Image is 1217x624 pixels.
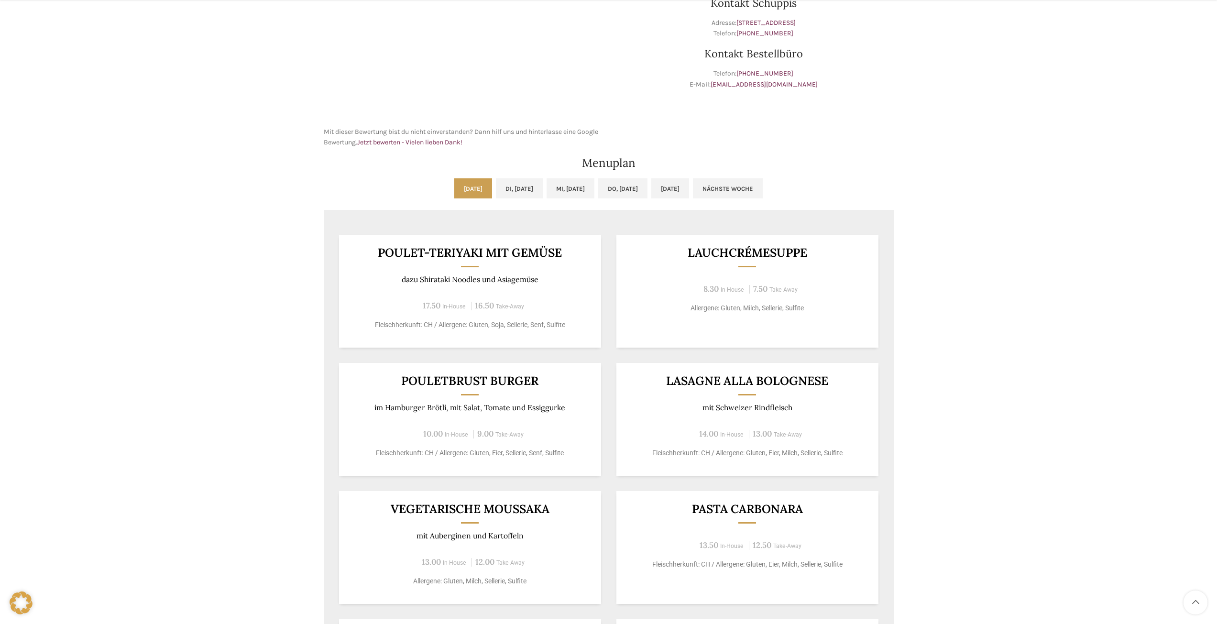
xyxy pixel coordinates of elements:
p: Telefon: E-Mail: [614,68,894,90]
span: 10.00 [423,428,443,439]
span: Take-Away [769,286,798,293]
a: [DATE] [454,178,492,198]
span: Take-Away [773,543,801,549]
h3: Poulet-Teriyaki mit Gemüse [351,247,589,259]
a: Nächste Woche [693,178,763,198]
span: In-House [443,559,466,566]
p: Adresse: Telefon: [614,18,894,39]
a: [EMAIL_ADDRESS][DOMAIN_NAME] [711,80,818,88]
p: Mit dieser Bewertung bist du nicht einverstanden? Dann hilf uns und hinterlasse eine Google Bewer... [324,127,604,148]
span: 14.00 [699,428,718,439]
span: 16.50 [475,300,494,311]
span: 13.00 [753,428,772,439]
span: Take-Away [774,431,802,438]
p: Allergene: Gluten, Milch, Sellerie, Sulfite [351,576,589,586]
a: Scroll to top button [1184,591,1207,614]
a: [PHONE_NUMBER] [736,29,793,37]
a: [PHONE_NUMBER] [736,69,793,77]
span: In-House [720,431,744,438]
p: Fleischherkunft: CH / Allergene: Gluten, Eier, Milch, Sellerie, Sulfite [628,559,866,569]
span: Take-Away [496,303,524,310]
h2: Menuplan [324,157,894,169]
span: In-House [721,286,744,293]
span: 12.50 [753,540,771,550]
span: In-House [720,543,744,549]
p: Fleischherkunft: CH / Allergene: Gluten, Eier, Milch, Sellerie, Sulfite [628,448,866,458]
span: 13.00 [422,557,441,567]
span: 12.00 [475,557,494,567]
span: In-House [445,431,468,438]
span: 9.00 [477,428,493,439]
h3: Lauchcrémesuppe [628,247,866,259]
p: Allergene: Gluten, Milch, Sellerie, Sulfite [628,303,866,313]
h3: Pasta Carbonara [628,503,866,515]
span: In-House [442,303,466,310]
span: Take-Away [495,431,524,438]
p: im Hamburger Brötli, mit Salat, Tomate und Essiggurke [351,403,589,412]
p: Fleischherkunft: CH / Allergene: Gluten, Soja, Sellerie, Senf, Sulfite [351,320,589,330]
a: Mi, [DATE] [547,178,594,198]
span: 7.50 [753,284,767,294]
span: 13.50 [700,540,718,550]
p: Fleischherkunft: CH / Allergene: Gluten, Eier, Sellerie, Senf, Sulfite [351,448,589,458]
a: Do, [DATE] [598,178,647,198]
h3: Vegetarische Moussaka [351,503,589,515]
a: [DATE] [651,178,689,198]
span: Take-Away [496,559,525,566]
p: dazu Shirataki Noodles und Asiagemüse [351,275,589,284]
p: mit Auberginen und Kartoffeln [351,531,589,540]
h3: Kontakt Bestellbüro [614,48,894,59]
h3: Pouletbrust Burger [351,375,589,387]
a: Jetzt bewerten - Vielen lieben Dank! [357,138,462,146]
a: [STREET_ADDRESS] [736,19,796,27]
span: 8.30 [703,284,719,294]
span: 17.50 [423,300,440,311]
h3: LASAGNE ALLA BOLOGNESE [628,375,866,387]
a: Di, [DATE] [496,178,543,198]
p: mit Schweizer Rindfleisch [628,403,866,412]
